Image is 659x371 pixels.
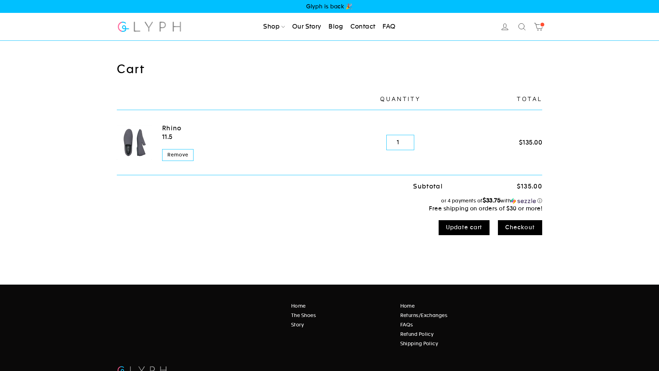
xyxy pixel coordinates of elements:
[400,330,538,338] a: Refund Policy
[371,182,485,190] p: Subtotal
[162,124,288,132] a: Rhino
[400,302,538,310] a: Home
[289,19,324,34] a: Our Story
[400,321,538,329] a: FAQs
[371,204,542,213] small: Free shipping on orders of $30 or more!
[291,311,390,319] a: The Shoes
[117,125,152,160] img: Rhino - 11.5
[260,19,288,34] a: Shop
[400,340,538,347] a: Shipping Policy
[371,197,542,204] div: or 4 payments of$33.75withSezzle Click to learn more about Sezzle
[117,62,542,77] h1: Cart
[260,19,398,34] ul: Primary
[117,17,182,36] img: Glyph
[326,19,346,34] a: Blog
[372,95,429,103] div: Quantity
[400,311,538,319] a: Returns/Exchanges
[291,302,390,310] a: Home
[162,149,194,161] a: Remove
[429,138,542,148] div: $135.00
[439,220,490,235] button: Update cart
[483,197,501,204] span: $33.75
[291,321,390,329] a: Story
[498,220,542,235] button: Checkout
[162,132,288,142] p: 11.5
[441,197,542,204] div: or 4 payments of with
[511,198,536,204] img: Sezzle
[380,19,398,34] a: FAQ
[429,95,542,103] div: Total
[348,19,378,34] a: Contact
[485,182,542,190] p: $135.00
